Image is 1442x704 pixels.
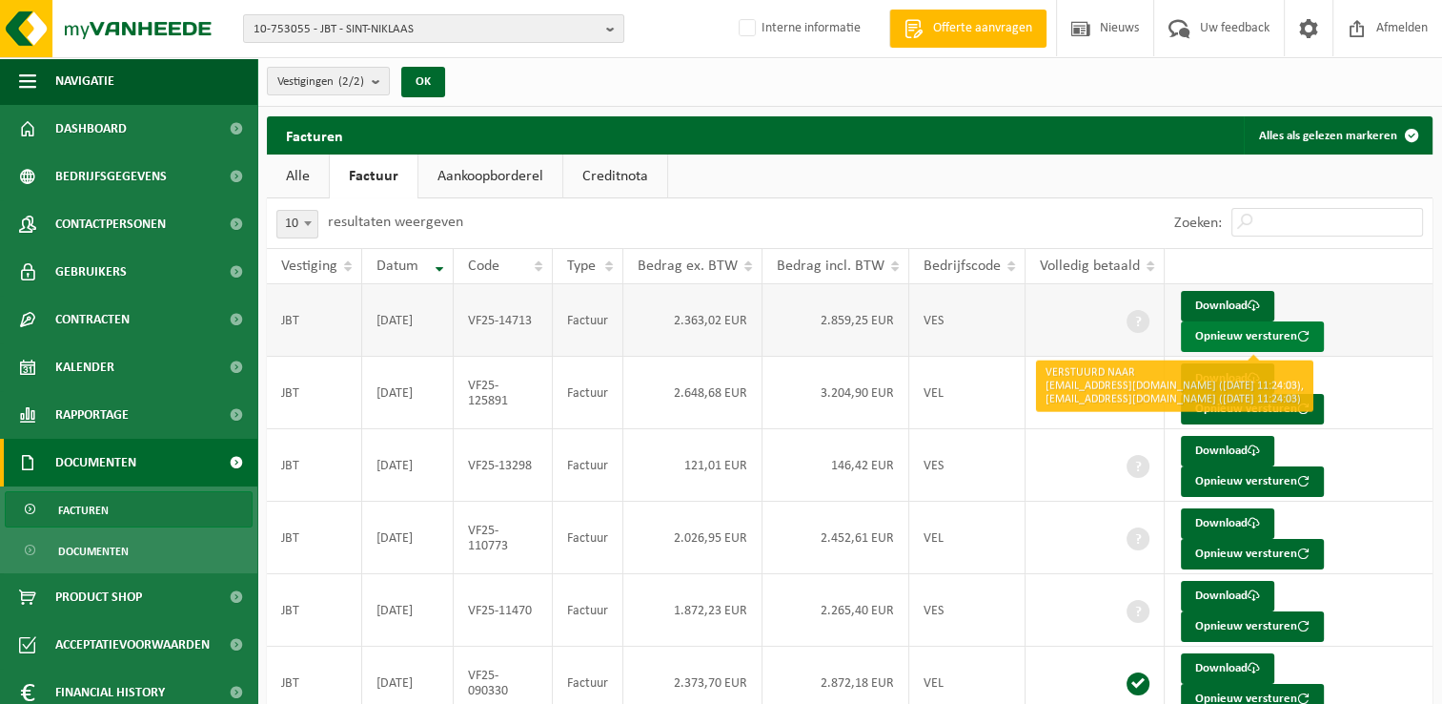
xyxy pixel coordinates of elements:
td: 2.026,95 EUR [623,502,762,574]
span: Product Shop [55,573,142,621]
span: 10 [277,211,317,238]
td: 2.265,40 EUR [762,574,909,647]
span: Bedrag incl. BTW [777,259,884,274]
td: Factuur [553,284,623,357]
a: Factuur [330,155,417,198]
span: Type [567,259,596,274]
td: VF25-14713 [454,284,554,357]
span: Vestigingen [277,68,364,96]
td: Factuur [553,357,623,429]
button: Opnieuw versturen [1181,466,1324,497]
td: 3.204,90 EUR [762,357,909,429]
span: 10-753055 - JBT - SINT-NIKLAAS [254,15,599,44]
span: Dashboard [55,105,127,153]
td: 2.452,61 EUR [762,502,909,574]
label: Interne informatie [735,14,861,43]
td: VEL [909,357,1026,429]
button: Opnieuw versturen [1181,611,1324,642]
a: Alle [267,155,329,198]
td: [DATE] [362,574,454,647]
span: Contactpersonen [55,200,166,248]
a: Download [1181,508,1274,539]
span: Datum [376,259,418,274]
span: Code [468,259,499,274]
td: VF25-110773 [454,502,554,574]
button: Alles als gelezen markeren [1244,116,1431,155]
span: Documenten [55,439,136,487]
button: OK [401,67,445,97]
span: Bedrijfsgegevens [55,153,167,200]
button: 10-753055 - JBT - SINT-NIKLAAS [243,14,624,43]
a: Download [1181,581,1274,611]
a: Aankoopborderel [418,155,562,198]
span: Vestiging [281,259,337,274]
td: Factuur [553,502,623,574]
td: VES [909,429,1026,502]
td: VEL [909,502,1026,574]
span: Navigatie [55,57,114,105]
span: 10 [276,210,318,238]
label: resultaten weergeven [328,215,463,230]
td: 2.363,02 EUR [623,284,762,357]
a: Facturen [5,491,253,528]
td: [DATE] [362,502,454,574]
a: Download [1181,291,1274,321]
span: Bedrag ex. BTW [638,259,738,274]
td: JBT [267,357,362,429]
td: JBT [267,574,362,647]
span: Volledig betaald [1040,259,1140,274]
span: Gebruikers [55,248,127,296]
td: JBT [267,502,362,574]
label: Zoeken: [1174,216,1222,231]
span: Bedrijfscode [924,259,1001,274]
td: [DATE] [362,429,454,502]
td: 2.648,68 EUR [623,357,762,429]
td: VES [909,574,1026,647]
a: Documenten [5,532,253,569]
a: Download [1181,363,1274,394]
a: Offerte aanvragen [889,10,1046,48]
button: Opnieuw versturen [1181,394,1324,424]
h2: Facturen [267,116,362,154]
span: Acceptatievoorwaarden [55,621,210,669]
count: (2/2) [338,75,364,88]
a: Creditnota [563,155,667,198]
td: 146,42 EUR [762,429,909,502]
button: Opnieuw versturen [1181,321,1324,352]
td: VF25-125891 [454,357,554,429]
a: Download [1181,653,1274,684]
td: [DATE] [362,357,454,429]
td: VF25-11470 [454,574,554,647]
span: Kalender [55,343,114,391]
span: Offerte aanvragen [928,19,1037,38]
a: Download [1181,436,1274,466]
button: Vestigingen(2/2) [267,67,390,95]
span: Facturen [58,492,109,528]
td: VES [909,284,1026,357]
td: JBT [267,429,362,502]
span: Rapportage [55,391,129,439]
td: 121,01 EUR [623,429,762,502]
td: 1.872,23 EUR [623,574,762,647]
td: 2.859,25 EUR [762,284,909,357]
td: Factuur [553,429,623,502]
td: VF25-13298 [454,429,554,502]
span: Contracten [55,296,130,343]
span: Documenten [58,533,129,569]
td: [DATE] [362,284,454,357]
button: Opnieuw versturen [1181,539,1324,569]
td: JBT [267,284,362,357]
td: Factuur [553,574,623,647]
